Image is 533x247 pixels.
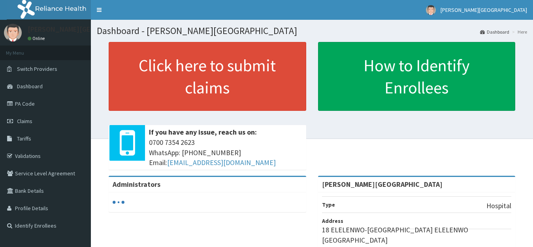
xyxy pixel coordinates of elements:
a: [EMAIL_ADDRESS][DOMAIN_NAME] [167,158,276,167]
b: If you have any issue, reach us on: [149,127,257,137]
a: How to Identify Enrollees [318,42,516,111]
h1: Dashboard - [PERSON_NAME][GEOGRAPHIC_DATA] [97,26,527,36]
img: User Image [4,24,22,42]
b: Administrators [113,180,160,189]
img: User Image [426,5,436,15]
span: Tariffs [17,135,31,142]
p: 18 ELELENWO-[GEOGRAPHIC_DATA] ELELENWO [GEOGRAPHIC_DATA] [322,225,512,245]
a: Dashboard [480,28,509,35]
svg: audio-loading [113,196,124,208]
span: 0700 7354 2623 WhatsApp: [PHONE_NUMBER] Email: [149,137,302,168]
li: Here [510,28,527,35]
span: Switch Providers [17,65,57,72]
a: Click here to submit claims [109,42,306,111]
span: Dashboard [17,83,43,90]
strong: [PERSON_NAME][GEOGRAPHIC_DATA] [322,180,443,189]
span: [PERSON_NAME][GEOGRAPHIC_DATA] [441,6,527,13]
a: Online [28,36,47,41]
b: Address [322,217,343,224]
span: Claims [17,118,32,125]
b: Type [322,201,335,208]
p: [PERSON_NAME][GEOGRAPHIC_DATA] [28,26,145,33]
p: Hospital [486,201,511,211]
